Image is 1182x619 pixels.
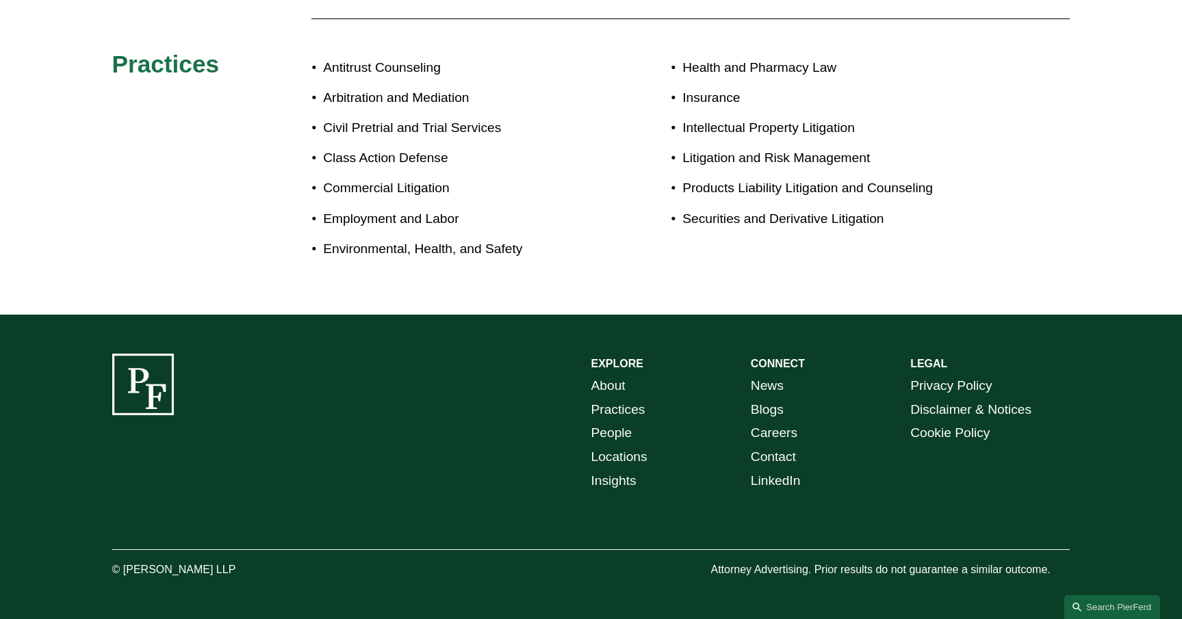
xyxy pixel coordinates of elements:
a: Practices [591,398,645,422]
strong: EXPLORE [591,358,643,369]
p: Litigation and Risk Management [682,146,990,170]
p: Intellectual Property Litigation [682,116,990,140]
a: Insights [591,469,637,493]
p: Commercial Litigation [323,176,591,200]
p: Securities and Derivative Litigation [682,207,990,231]
a: Careers [751,421,797,445]
a: About [591,374,626,398]
p: © [PERSON_NAME] LLP [112,560,312,580]
a: Blogs [751,398,784,422]
a: People [591,421,632,445]
span: Practices [112,51,220,77]
a: Search this site [1064,595,1160,619]
p: Insurance [682,86,990,110]
strong: CONNECT [751,358,805,369]
p: Civil Pretrial and Trial Services [323,116,591,140]
a: Cookie Policy [910,421,990,445]
a: Privacy Policy [910,374,992,398]
a: Contact [751,445,796,469]
a: Disclaimer & Notices [910,398,1031,422]
p: Employment and Labor [323,207,591,231]
p: Attorney Advertising. Prior results do not guarantee a similar outcome. [710,560,1070,580]
strong: LEGAL [910,358,947,369]
p: Products Liability Litigation and Counseling [682,176,990,200]
p: Environmental, Health, and Safety [323,237,591,261]
a: News [751,374,784,398]
p: Arbitration and Mediation [323,86,591,110]
a: LinkedIn [751,469,801,493]
p: Health and Pharmacy Law [682,56,990,80]
a: Locations [591,445,647,469]
p: Class Action Defense [323,146,591,170]
p: Antitrust Counseling [323,56,591,80]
